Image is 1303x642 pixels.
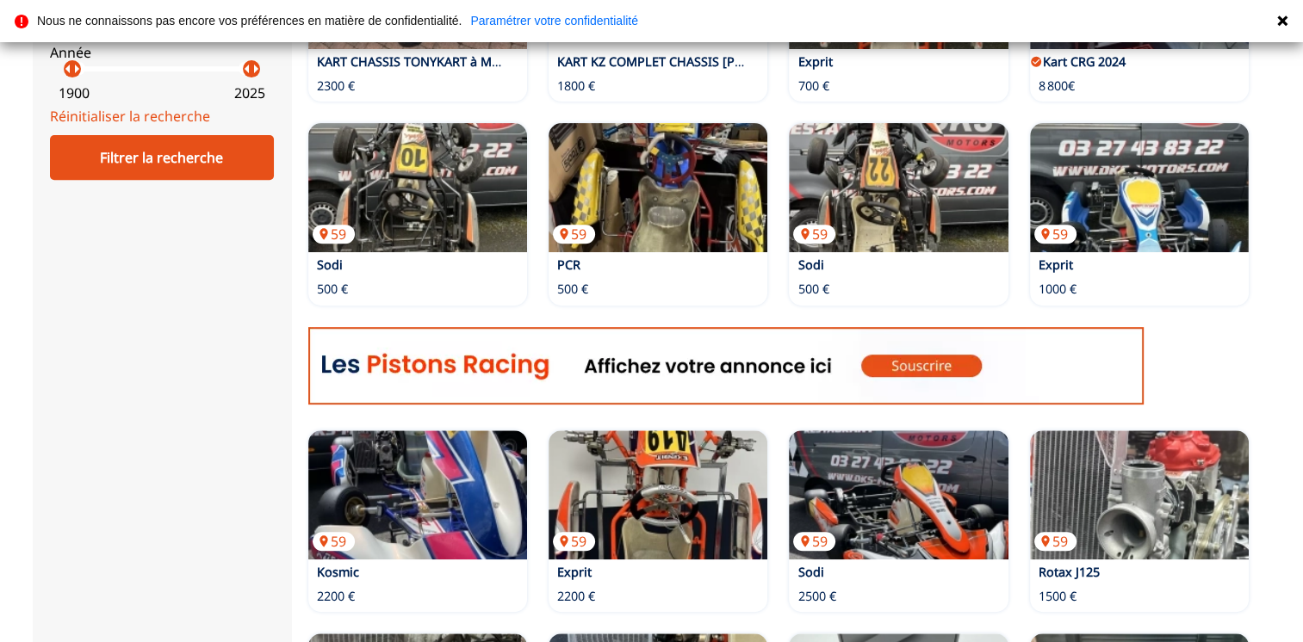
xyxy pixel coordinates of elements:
[557,588,595,605] p: 2200 €
[557,564,592,580] a: Exprit
[549,430,767,559] img: Exprit
[1030,430,1249,559] a: Rotax J12559
[308,430,527,559] img: Kosmic
[66,59,87,79] p: arrow_right
[237,59,257,79] p: arrow_left
[789,430,1008,559] a: Sodi59
[313,225,355,244] p: 59
[317,588,355,605] p: 2200 €
[797,588,835,605] p: 2500 €
[553,225,595,244] p: 59
[59,83,90,102] p: 1900
[234,83,265,102] p: 2025
[1039,564,1100,580] a: Rotax J125
[1030,123,1249,252] img: Exprit
[793,532,835,551] p: 59
[1043,53,1126,70] a: Kart CRG 2024
[549,123,767,252] img: PCR
[549,430,767,559] a: Exprit59
[557,53,928,70] a: KART KZ COMPLET CHASSIS [PERSON_NAME] + MOTEUR PAVESI
[797,281,828,298] p: 500 €
[797,564,823,580] a: Sodi
[1034,225,1077,244] p: 59
[789,123,1008,252] img: Sodi
[1030,430,1249,559] img: Rotax J125
[308,123,527,252] img: Sodi
[789,430,1008,559] img: Sodi
[308,123,527,252] a: Sodi59
[245,59,266,79] p: arrow_right
[1030,123,1249,252] a: Exprit59
[549,123,767,252] a: PCR59
[1039,588,1077,605] p: 1500 €
[557,77,595,95] p: 1800 €
[793,225,835,244] p: 59
[553,532,595,551] p: 59
[37,15,462,27] p: Nous ne connaissons pas encore vos préférences en matière de confidentialité.
[1039,281,1077,298] p: 1000 €
[50,135,274,180] div: Filtrer la recherche
[557,281,588,298] p: 500 €
[58,59,78,79] p: arrow_left
[557,256,580,273] a: PCR
[313,532,355,551] p: 59
[1039,77,1075,95] p: 8 800€
[50,107,210,126] a: Réinitialiser la recherche
[797,77,828,95] p: 700 €
[1034,532,1077,551] p: 59
[797,53,832,70] a: Exprit
[317,53,590,70] a: KART CHASSIS TONYKART à MOTEUR IAME X30
[50,43,274,62] p: Année
[1039,256,1073,273] a: Exprit
[470,15,638,27] a: Paramétrer votre confidentialité
[308,430,527,559] a: Kosmic59
[789,123,1008,252] a: Sodi59
[797,256,823,273] a: Sodi
[317,281,348,298] p: 500 €
[317,77,355,95] p: 2300 €
[317,564,359,580] a: Kosmic
[317,256,343,273] a: Sodi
